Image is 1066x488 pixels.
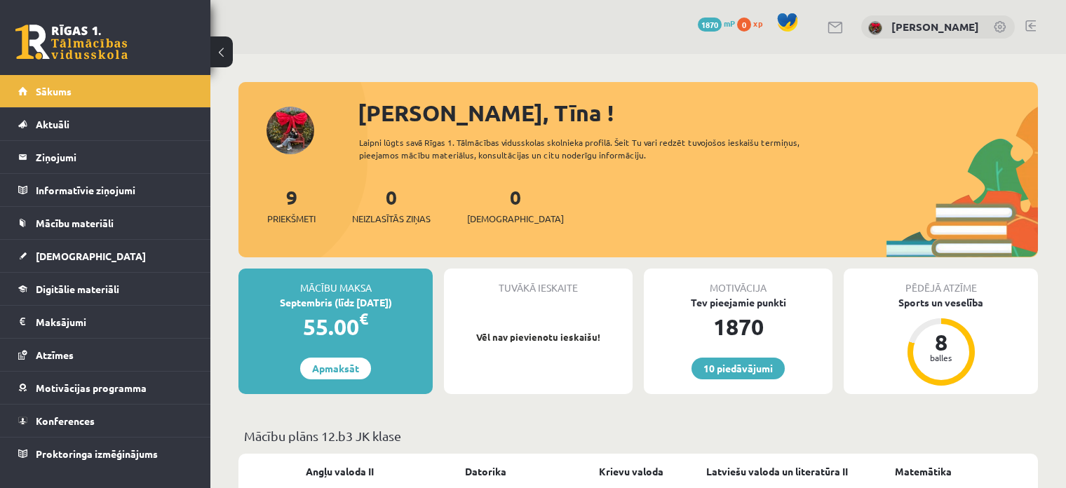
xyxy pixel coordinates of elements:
p: Mācību plāns 12.b3 JK klase [244,426,1032,445]
a: 0Neizlasītās ziņas [352,184,431,226]
span: xp [753,18,762,29]
div: Tev pieejamie punkti [644,295,832,310]
a: Ziņojumi [18,141,193,173]
a: Informatīvie ziņojumi [18,174,193,206]
a: Sports un veselība 8 balles [844,295,1038,388]
span: [DEMOGRAPHIC_DATA] [467,212,564,226]
a: Angļu valoda II [306,464,374,479]
div: Motivācija [644,269,832,295]
div: Tuvākā ieskaite [444,269,633,295]
a: Konferences [18,405,193,437]
a: [PERSON_NAME] [891,20,979,34]
a: Apmaksāt [300,358,371,379]
img: Tīna Šneidere [868,21,882,35]
p: Vēl nav pievienotu ieskaišu! [451,330,626,344]
div: Laipni lūgts savā Rīgas 1. Tālmācības vidusskolas skolnieka profilā. Šeit Tu vari redzēt tuvojošo... [359,136,839,161]
a: Krievu valoda [599,464,663,479]
div: 8 [920,331,962,353]
a: Datorika [465,464,506,479]
div: Pēdējā atzīme [844,269,1038,295]
a: Rīgas 1. Tālmācības vidusskola [15,25,128,60]
a: Matemātika [895,464,952,479]
a: Aktuāli [18,108,193,140]
span: mP [724,18,735,29]
a: 1870 mP [698,18,735,29]
span: Digitālie materiāli [36,283,119,295]
a: 10 piedāvājumi [691,358,785,379]
span: 0 [737,18,751,32]
a: Digitālie materiāli [18,273,193,305]
a: Sākums [18,75,193,107]
a: Latviešu valoda un literatūra II [706,464,848,479]
div: [PERSON_NAME], Tīna ! [358,96,1038,130]
span: Aktuāli [36,118,69,130]
a: 0[DEMOGRAPHIC_DATA] [467,184,564,226]
a: [DEMOGRAPHIC_DATA] [18,240,193,272]
a: 9Priekšmeti [267,184,316,226]
div: Sports un veselība [844,295,1038,310]
a: Proktoringa izmēģinājums [18,438,193,470]
span: [DEMOGRAPHIC_DATA] [36,250,146,262]
span: Sākums [36,85,72,97]
div: balles [920,353,962,362]
div: Septembris (līdz [DATE]) [238,295,433,310]
legend: Informatīvie ziņojumi [36,174,193,206]
span: € [359,309,368,329]
a: Mācību materiāli [18,207,193,239]
a: Atzīmes [18,339,193,371]
div: 1870 [644,310,832,344]
legend: Ziņojumi [36,141,193,173]
span: Konferences [36,414,95,427]
legend: Maksājumi [36,306,193,338]
span: 1870 [698,18,722,32]
span: Mācību materiāli [36,217,114,229]
span: Proktoringa izmēģinājums [36,447,158,460]
span: Neizlasītās ziņas [352,212,431,226]
span: Motivācijas programma [36,381,147,394]
span: Atzīmes [36,348,74,361]
a: Motivācijas programma [18,372,193,404]
a: 0 xp [737,18,769,29]
div: Mācību maksa [238,269,433,295]
a: Maksājumi [18,306,193,338]
span: Priekšmeti [267,212,316,226]
div: 55.00 [238,310,433,344]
